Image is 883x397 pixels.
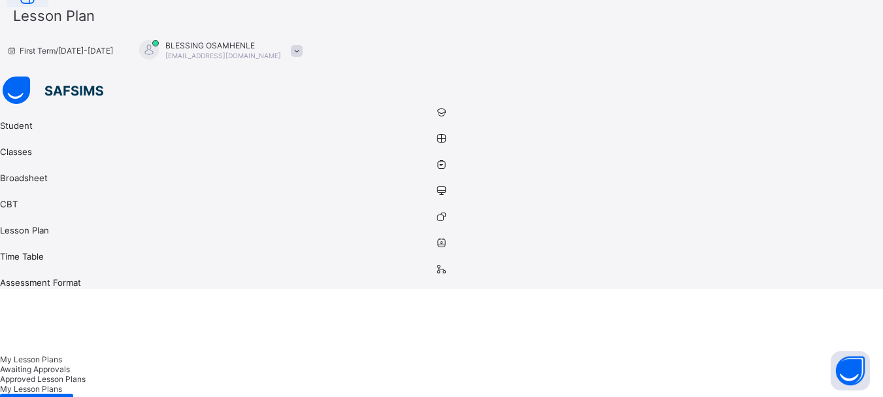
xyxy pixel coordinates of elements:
span: Lesson Plan [13,7,95,24]
button: Open asap [831,351,870,390]
div: BLESSINGOSAMHENLE [126,40,309,61]
span: [EMAIL_ADDRESS][DOMAIN_NAME] [165,52,281,60]
span: BLESSING OSAMHENLE [165,41,281,50]
img: safsims [3,77,103,104]
span: session/term information [7,46,113,56]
